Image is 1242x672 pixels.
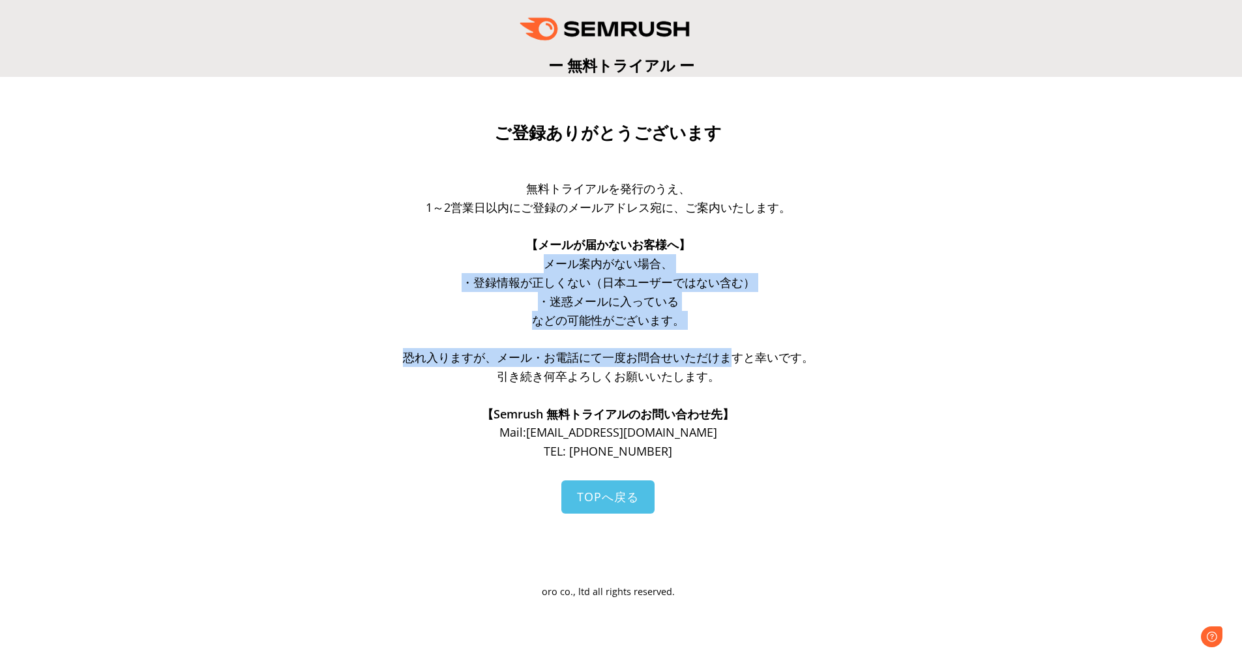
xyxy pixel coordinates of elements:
span: 無料トライアルを発行のうえ、 [526,181,690,196]
span: 1～2営業日以内にご登録のメールアドレス宛に、ご案内いたします。 [426,199,791,215]
span: oro co., ltd all rights reserved. [542,585,675,598]
span: メール案内がない場合、 [544,256,673,271]
span: TOPへ戻る [577,489,639,504]
span: Mail: [EMAIL_ADDRESS][DOMAIN_NAME] [499,424,717,440]
span: ・迷惑メールに入っている [538,293,679,309]
span: ー 無料トライアル ー [548,55,694,76]
span: ・登録情報が正しくない（日本ユーザーではない含む） [462,274,755,290]
span: 【Semrush 無料トライアルのお問い合わせ先】 [482,406,734,422]
span: 恐れ入りますが、メール・お電話にて一度お問合せいただけますと幸いです。 [403,349,814,365]
iframe: Help widget launcher [1126,621,1228,658]
span: などの可能性がございます。 [532,312,685,328]
span: TEL: [PHONE_NUMBER] [544,443,672,459]
span: 【メールが届かないお客様へ】 [526,237,690,252]
a: TOPへ戻る [561,480,655,514]
span: ご登録ありがとうございます [494,123,722,143]
span: 引き続き何卒よろしくお願いいたします。 [497,368,720,384]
